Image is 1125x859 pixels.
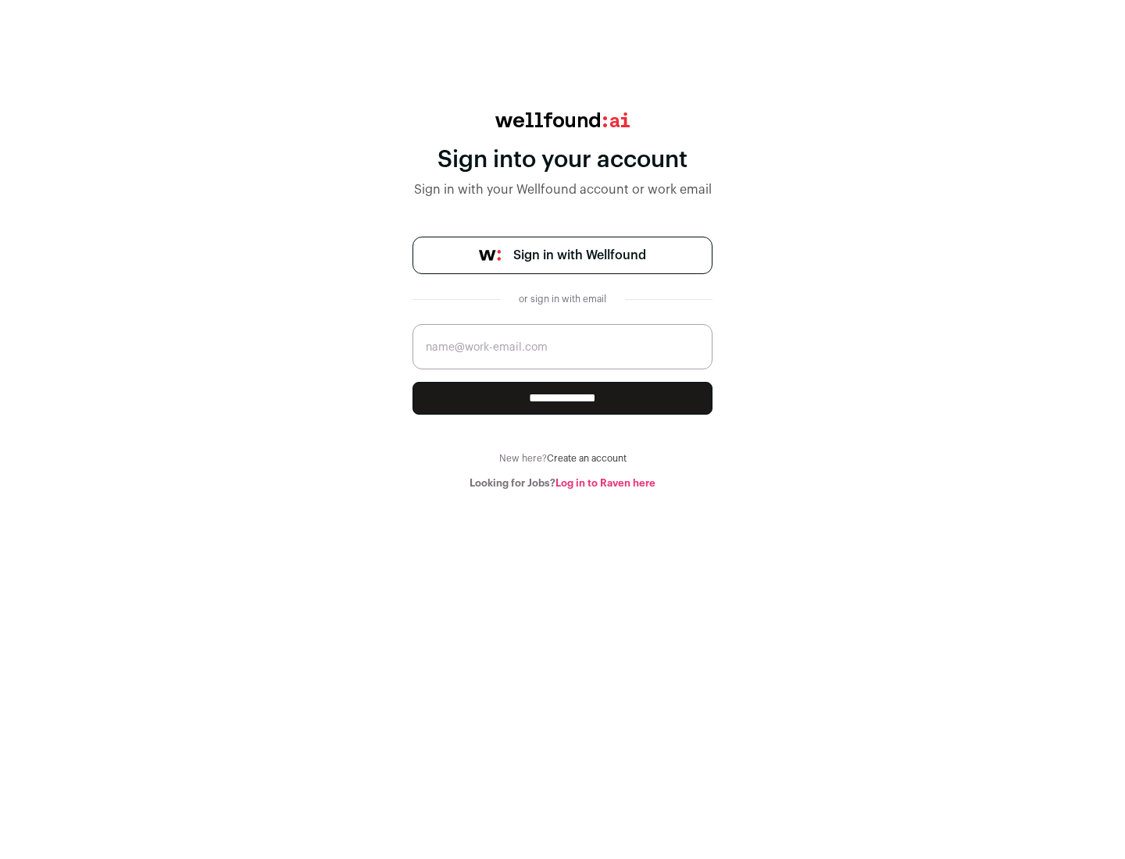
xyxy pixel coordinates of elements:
[412,452,712,465] div: New here?
[412,477,712,490] div: Looking for Jobs?
[412,324,712,369] input: name@work-email.com
[555,478,655,488] a: Log in to Raven here
[479,250,501,261] img: wellfound-symbol-flush-black-fb3c872781a75f747ccb3a119075da62bfe97bd399995f84a933054e44a575c4.png
[412,237,712,274] a: Sign in with Wellfound
[495,112,630,127] img: wellfound:ai
[513,246,646,265] span: Sign in with Wellfound
[412,146,712,174] div: Sign into your account
[547,454,627,463] a: Create an account
[512,293,612,305] div: or sign in with email
[412,180,712,199] div: Sign in with your Wellfound account or work email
